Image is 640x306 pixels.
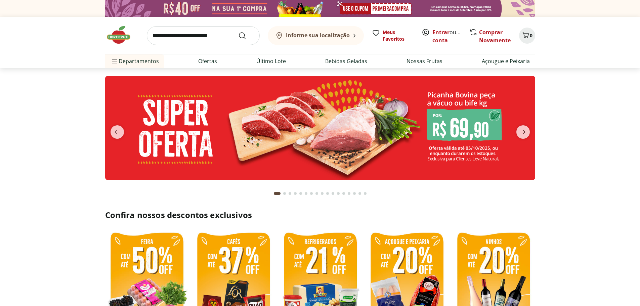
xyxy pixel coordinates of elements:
img: Hortifruti [105,25,139,45]
button: Go to page 8 from fs-carousel [314,185,319,202]
a: Comprar Novamente [479,29,511,44]
b: Informe sua localização [286,32,350,39]
button: Go to page 9 from fs-carousel [319,185,325,202]
button: previous [105,125,129,139]
button: Current page from fs-carousel [272,185,282,202]
a: Último Lote [256,57,286,65]
button: Go to page 11 from fs-carousel [330,185,336,202]
button: Go to page 16 from fs-carousel [357,185,362,202]
a: Criar conta [432,29,469,44]
button: Go to page 14 from fs-carousel [346,185,352,202]
span: ou [432,28,462,44]
button: Go to page 15 from fs-carousel [352,185,357,202]
a: Ofertas [198,57,217,65]
a: Nossas Frutas [407,57,442,65]
button: Go to page 17 from fs-carousel [362,185,368,202]
button: Menu [111,53,119,69]
button: Submit Search [238,32,254,40]
button: Go to page 10 from fs-carousel [325,185,330,202]
input: search [147,26,260,45]
button: Informe sua localização [268,26,364,45]
a: Entrar [432,29,450,36]
button: Go to page 6 from fs-carousel [303,185,309,202]
button: next [511,125,535,139]
button: Go to page 13 from fs-carousel [341,185,346,202]
button: Go to page 12 from fs-carousel [336,185,341,202]
button: Go to page 5 from fs-carousel [298,185,303,202]
img: super oferta [105,76,535,180]
button: Go to page 4 from fs-carousel [293,185,298,202]
a: Açougue e Peixaria [482,57,530,65]
a: Meus Favoritos [372,29,414,42]
span: Meus Favoritos [383,29,414,42]
a: Bebidas Geladas [325,57,367,65]
h2: Confira nossos descontos exclusivos [105,210,535,220]
button: Go to page 7 from fs-carousel [309,185,314,202]
span: Departamentos [111,53,159,69]
button: Go to page 3 from fs-carousel [287,185,293,202]
button: Go to page 2 from fs-carousel [282,185,287,202]
button: Carrinho [519,28,535,44]
span: 0 [530,32,532,39]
